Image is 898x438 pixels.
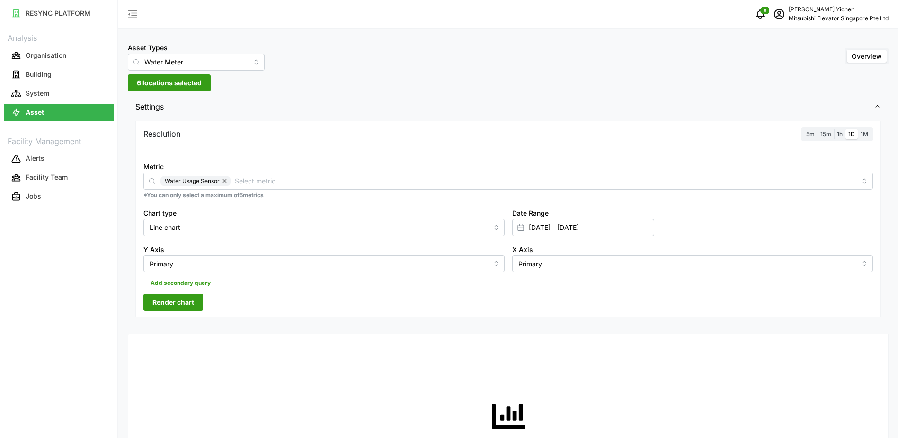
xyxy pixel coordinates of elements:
span: Settings [135,95,874,119]
p: Analysis [4,30,114,44]
p: [PERSON_NAME] Yichen [789,5,889,14]
label: Asset Types [128,43,168,53]
button: schedule [770,5,789,24]
button: Jobs [4,188,114,205]
button: RESYNC PLATFORM [4,5,114,22]
p: Jobs [26,192,41,201]
label: Y Axis [143,245,164,255]
p: Facility Team [26,173,68,182]
input: Select X axis [512,255,873,272]
label: Metric [143,162,164,172]
button: notifications [751,5,770,24]
div: Settings [128,119,889,329]
span: 1h [837,130,843,137]
input: Select chart type [143,219,505,236]
label: X Axis [512,245,533,255]
button: Organisation [4,47,114,64]
a: Organisation [4,46,114,65]
input: Select Y axis [143,255,505,272]
span: 6 locations selected [137,75,202,91]
span: Overview [852,52,882,60]
label: Chart type [143,208,177,219]
button: Facility Team [4,169,114,186]
p: RESYNC PLATFORM [26,9,90,18]
span: 5m [806,130,815,137]
p: Organisation [26,51,66,60]
p: Resolution [143,128,180,140]
p: Facility Management [4,134,114,147]
p: System [26,89,49,98]
a: Alerts [4,149,114,168]
a: RESYNC PLATFORM [4,4,114,23]
p: Alerts [26,154,44,163]
input: Select metric [235,175,856,186]
a: Jobs [4,187,114,206]
span: 0 [764,7,766,14]
a: Facility Team [4,168,114,187]
button: Alerts [4,150,114,167]
button: 6 locations selected [128,74,211,91]
p: Asset [26,108,44,117]
span: 15m [820,130,831,137]
label: Date Range [512,208,549,219]
span: Render chart [152,294,194,310]
p: *You can only select a maximum of 5 metrics [143,192,873,200]
input: Select date range [512,219,654,236]
button: Building [4,66,114,83]
span: Add secondary query [151,276,211,290]
button: System [4,85,114,102]
p: Building [26,70,52,79]
a: Building [4,65,114,84]
button: Asset [4,104,114,121]
span: 1M [861,130,868,137]
button: Render chart [143,294,203,311]
a: System [4,84,114,103]
a: Asset [4,103,114,122]
span: Water Usage Sensor [165,176,220,186]
button: Add secondary query [143,276,218,290]
button: Settings [128,95,889,119]
p: Mitsubishi Elevator Singapore Pte Ltd [789,14,889,23]
span: 1D [848,130,855,137]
